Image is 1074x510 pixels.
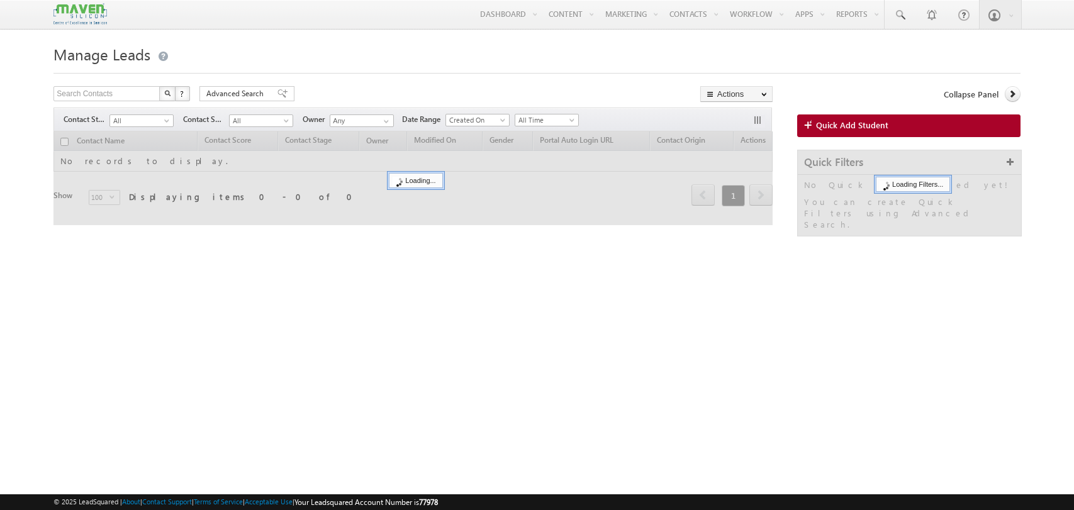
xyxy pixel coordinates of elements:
span: Quick Add Student [816,119,888,131]
span: All [230,115,289,126]
a: Acceptable Use [245,497,293,506]
span: Collapse Panel [944,89,998,100]
a: About [122,497,140,506]
div: Loading Filters... [876,177,950,192]
img: Search [164,90,171,96]
span: © 2025 LeadSquared | | | | | [53,496,438,508]
span: Your Leadsquared Account Number is [294,497,438,507]
span: All Time [515,114,575,126]
a: Created On [445,114,510,126]
span: Contact Stage [64,114,109,125]
span: ? [180,88,186,99]
a: Quick Add Student [797,114,1021,137]
span: All [110,115,170,126]
a: All [109,114,174,127]
span: Manage Leads [53,44,150,64]
a: Show All Items [377,115,393,128]
span: Date Range [402,114,445,125]
span: Created On [446,114,506,126]
div: Loading... [389,173,442,188]
span: 77978 [419,497,438,507]
a: Terms of Service [194,497,243,506]
img: Custom Logo [53,3,106,25]
button: Actions [700,86,773,102]
span: Advanced Search [206,88,267,99]
a: All [229,114,293,127]
button: ? [175,86,190,101]
span: Owner [303,114,330,125]
input: Type to Search [330,114,394,127]
a: Contact Support [142,497,192,506]
a: All Time [515,114,579,126]
span: Contact Source [183,114,229,125]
